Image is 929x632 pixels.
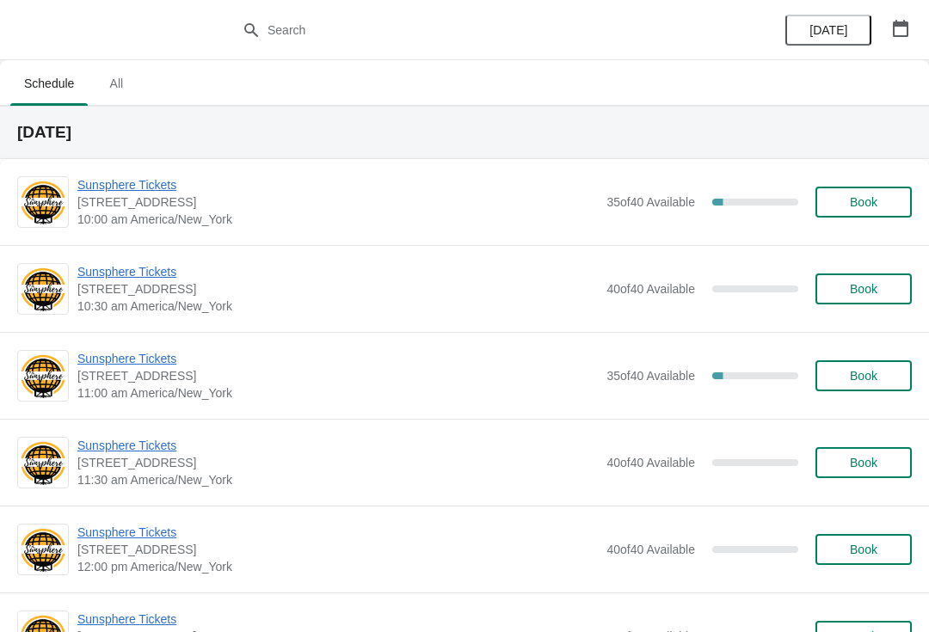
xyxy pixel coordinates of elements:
[606,456,695,469] span: 40 of 40 Available
[77,611,598,628] span: Sunsphere Tickets
[809,23,847,37] span: [DATE]
[815,534,912,565] button: Book
[850,456,877,469] span: Book
[95,68,138,99] span: All
[18,526,68,574] img: Sunsphere Tickets | 810 Clinch Avenue, Knoxville, TN, USA | 12:00 pm America/New_York
[77,298,598,315] span: 10:30 am America/New_York
[77,193,598,211] span: [STREET_ADDRESS]
[77,384,598,402] span: 11:00 am America/New_York
[77,176,598,193] span: Sunsphere Tickets
[815,273,912,304] button: Book
[17,124,912,141] h2: [DATE]
[850,195,877,209] span: Book
[77,454,598,471] span: [STREET_ADDRESS]
[77,524,598,541] span: Sunsphere Tickets
[850,282,877,296] span: Book
[77,558,598,575] span: 12:00 pm America/New_York
[77,541,598,558] span: [STREET_ADDRESS]
[10,68,88,99] span: Schedule
[815,360,912,391] button: Book
[815,187,912,218] button: Book
[606,282,695,296] span: 40 of 40 Available
[77,471,598,488] span: 11:30 am America/New_York
[77,263,598,280] span: Sunsphere Tickets
[18,266,68,313] img: Sunsphere Tickets | 810 Clinch Avenue, Knoxville, TN, USA | 10:30 am America/New_York
[77,367,598,384] span: [STREET_ADDRESS]
[850,543,877,556] span: Book
[267,15,697,46] input: Search
[606,543,695,556] span: 40 of 40 Available
[77,437,598,454] span: Sunsphere Tickets
[606,369,695,383] span: 35 of 40 Available
[18,439,68,487] img: Sunsphere Tickets | 810 Clinch Avenue, Knoxville, TN, USA | 11:30 am America/New_York
[815,447,912,478] button: Book
[77,280,598,298] span: [STREET_ADDRESS]
[77,211,598,228] span: 10:00 am America/New_York
[77,350,598,367] span: Sunsphere Tickets
[18,179,68,226] img: Sunsphere Tickets | 810 Clinch Avenue, Knoxville, TN, USA | 10:00 am America/New_York
[850,369,877,383] span: Book
[18,353,68,400] img: Sunsphere Tickets | 810 Clinch Avenue, Knoxville, TN, USA | 11:00 am America/New_York
[785,15,871,46] button: [DATE]
[606,195,695,209] span: 35 of 40 Available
